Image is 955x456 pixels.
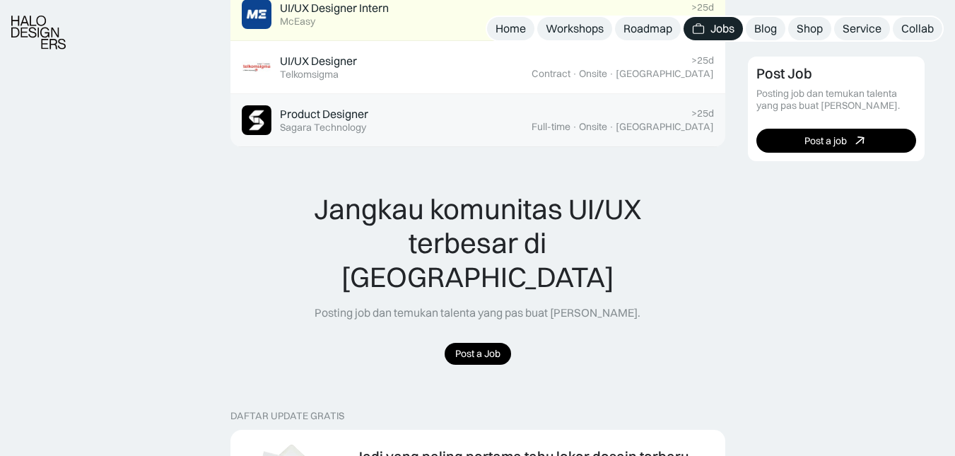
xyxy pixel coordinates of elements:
[615,17,681,40] a: Roadmap
[445,343,511,365] a: Post a Job
[242,105,271,135] img: Job Image
[616,15,714,27] div: [GEOGRAPHIC_DATA]
[691,54,714,66] div: >25d
[756,129,916,153] a: Post a job
[280,107,368,122] div: Product Designer
[546,21,604,36] div: Workshops
[797,21,823,36] div: Shop
[455,348,500,360] div: Post a Job
[532,68,570,80] div: Contract
[609,15,614,27] div: ·
[487,17,534,40] a: Home
[280,69,339,81] div: Telkomsigma
[285,192,671,294] div: Jangkau komunitas UI/UX terbesar di [GEOGRAPHIC_DATA]
[537,17,612,40] a: Workshops
[572,15,578,27] div: ·
[834,17,890,40] a: Service
[230,410,344,422] div: DAFTAR UPDATE GRATIS
[230,41,725,94] a: Job ImageUI/UX DesignerTelkomsigma>25dContract·Onsite·[GEOGRAPHIC_DATA]
[532,121,570,133] div: Full-time
[496,21,526,36] div: Home
[756,65,812,82] div: Post Job
[691,1,714,13] div: >25d
[616,68,714,80] div: [GEOGRAPHIC_DATA]
[901,21,934,36] div: Collab
[609,68,614,80] div: ·
[746,17,785,40] a: Blog
[710,21,734,36] div: Jobs
[684,17,743,40] a: Jobs
[756,88,916,112] div: Posting job dan temukan talenta yang pas buat [PERSON_NAME].
[280,16,315,28] div: McEasy
[616,121,714,133] div: [GEOGRAPHIC_DATA]
[579,68,607,80] div: Onsite
[315,305,640,320] div: Posting job dan temukan talenta yang pas buat [PERSON_NAME].
[242,52,271,82] img: Job Image
[579,15,607,27] div: Onsite
[843,21,881,36] div: Service
[754,21,777,36] div: Blog
[623,21,672,36] div: Roadmap
[280,122,366,134] div: Sagara Technology
[804,134,847,146] div: Post a job
[230,94,725,147] a: Job ImageProduct DesignerSagara Technology>25dFull-time·Onsite·[GEOGRAPHIC_DATA]
[691,107,714,119] div: >25d
[527,15,570,27] div: Internship
[893,17,942,40] a: Collab
[788,17,831,40] a: Shop
[280,1,389,16] div: UI/UX Designer Intern
[572,68,578,80] div: ·
[280,54,357,69] div: UI/UX Designer
[572,121,578,133] div: ·
[579,121,607,133] div: Onsite
[609,121,614,133] div: ·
